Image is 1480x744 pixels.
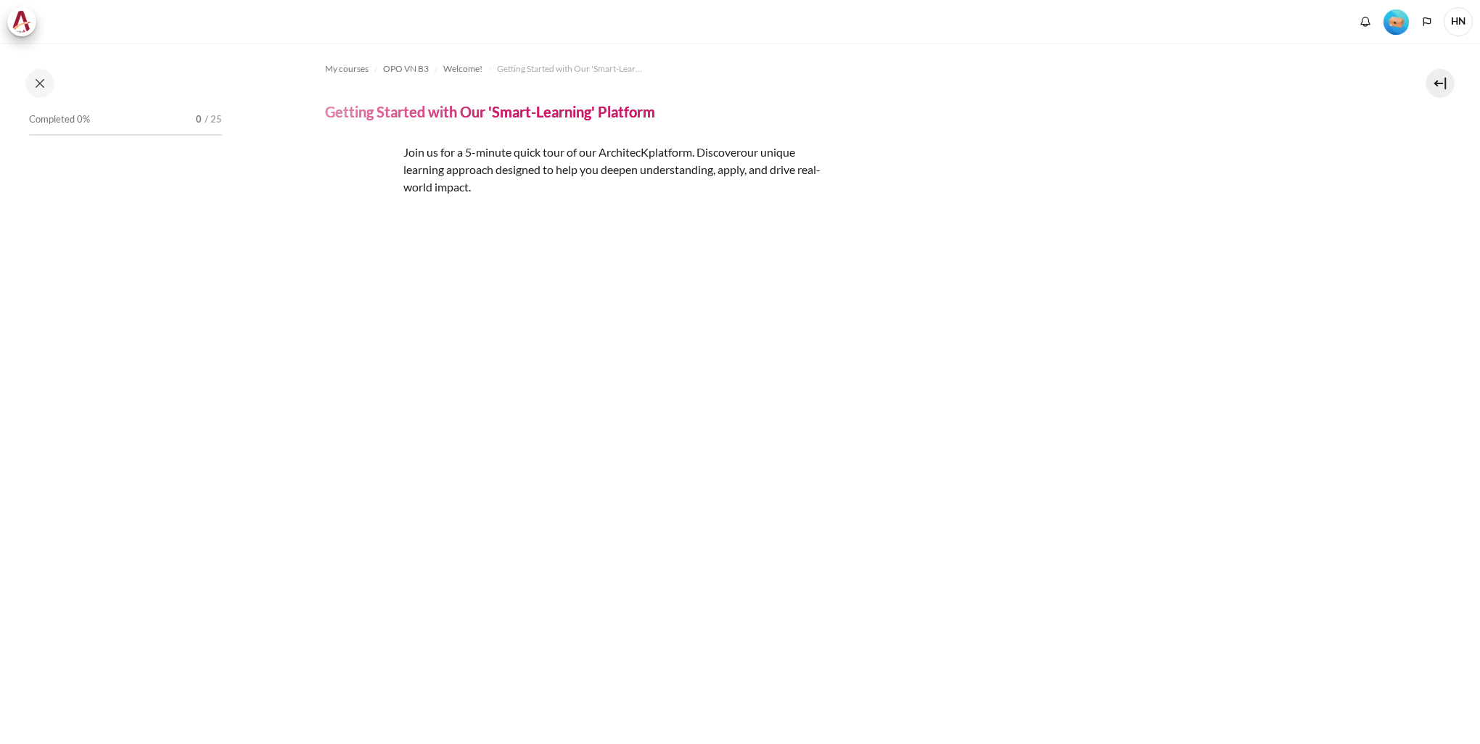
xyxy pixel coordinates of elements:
[325,57,1377,80] nav: Navigation bar
[403,145,821,194] span: our unique learning approach designed to help you deepen understanding, apply, and drive real-wor...
[205,112,222,127] span: / 25
[7,7,44,36] a: Architeck Architeck
[1444,7,1473,36] a: User menu
[497,62,642,75] span: Getting Started with Our 'Smart-Learning' Platform
[1354,11,1376,33] div: Show notification window with no new notifications
[403,145,821,194] span: .
[383,60,429,78] a: OPO VN B3
[325,144,833,196] p: Join us for a 5-minute quick tour of our ArchitecK platform. Discover
[1444,7,1473,36] span: HN
[196,112,202,127] span: 0
[443,62,482,75] span: Welcome!
[325,102,655,121] h4: Getting Started with Our 'Smart-Learning' Platform
[325,62,369,75] span: My courses
[12,11,32,33] img: Architeck
[383,62,429,75] span: OPO VN B3
[1384,9,1409,35] img: Level #1
[325,144,398,215] img: platform logo
[325,60,369,78] a: My courses
[29,112,90,127] span: Completed 0%
[1384,8,1409,35] div: Level #1
[443,60,482,78] a: Welcome!
[1416,11,1438,33] button: Languages
[497,60,642,78] a: Getting Started with Our 'Smart-Learning' Platform
[1378,8,1415,35] a: Level #1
